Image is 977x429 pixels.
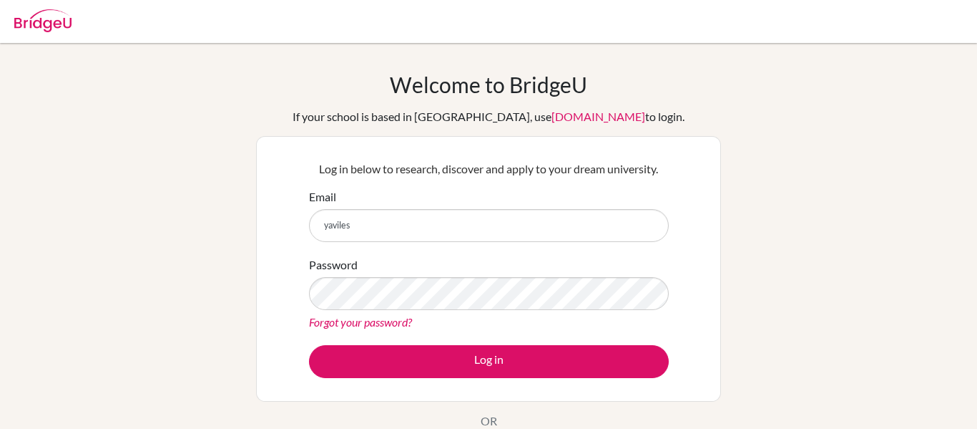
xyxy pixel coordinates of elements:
h1: Welcome to BridgeU [390,72,587,97]
a: Forgot your password? [309,315,412,329]
div: If your school is based in [GEOGRAPHIC_DATA], use to login. [293,108,684,125]
label: Email [309,188,336,206]
a: [DOMAIN_NAME] [551,110,645,123]
p: Log in below to research, discover and apply to your dream university. [309,160,669,178]
img: Bridge-U [14,9,72,32]
button: Log in [309,345,669,378]
label: Password [309,256,358,274]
